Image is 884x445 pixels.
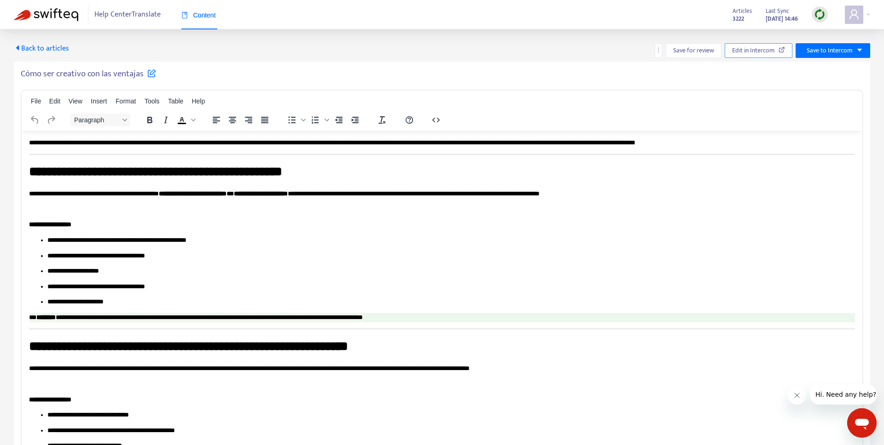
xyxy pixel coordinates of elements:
[284,114,307,126] div: Bullet list
[158,114,174,126] button: Italic
[655,43,662,58] button: more
[70,114,130,126] button: Block Paragraph
[847,408,877,438] iframe: Button to launch messaging window
[673,46,714,56] span: Save for review
[241,114,256,126] button: Align right
[733,6,752,16] span: Articles
[257,114,273,126] button: Justify
[49,97,60,105] span: Edit
[666,43,721,58] button: Save for review
[849,9,860,20] span: user
[347,114,363,126] button: Increase indent
[91,97,107,105] span: Insert
[181,11,216,19] span: Content
[43,114,59,126] button: Redo
[807,46,853,56] span: Save to Intercom
[14,8,78,21] img: Swifteq
[655,47,662,53] span: more
[766,6,789,16] span: Last Sync
[856,47,863,53] span: caret-down
[69,97,82,105] span: View
[31,97,41,105] span: File
[308,114,331,126] div: Numbered list
[14,44,21,51] span: caret-left
[401,114,417,126] button: Help
[788,386,806,405] iframe: Close message
[142,114,157,126] button: Bold
[74,116,119,124] span: Paragraph
[94,6,161,23] span: Help Center Translate
[14,42,69,55] span: Back to articles
[116,97,136,105] span: Format
[725,43,792,58] button: Edit in Intercom
[374,114,390,126] button: Clear formatting
[21,68,156,80] h5: Cómo ser creativo con las ventajas
[27,114,43,126] button: Undo
[733,14,744,24] strong: 3222
[145,97,160,105] span: Tools
[331,114,347,126] button: Decrease indent
[225,114,240,126] button: Align center
[192,97,205,105] span: Help
[766,14,798,24] strong: [DATE] 14:46
[814,9,826,20] img: sync.dc5367851b00ba804db3.png
[209,114,224,126] button: Align left
[181,12,188,18] span: book
[174,114,197,126] div: Text color Black
[732,46,775,56] span: Edit in Intercom
[168,97,183,105] span: Table
[22,131,862,445] iframe: Rich Text Area
[796,43,870,58] button: Save to Intercomcaret-down
[810,384,877,405] iframe: Message from company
